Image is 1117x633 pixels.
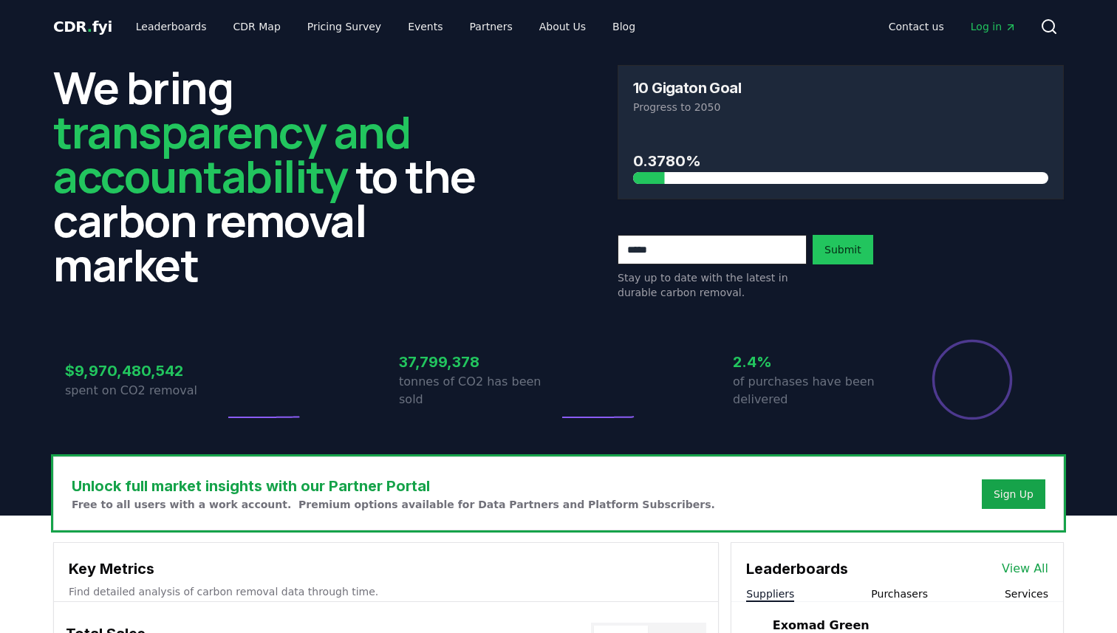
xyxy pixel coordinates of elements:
[733,373,892,408] p: of purchases have been delivered
[813,235,873,264] button: Submit
[959,13,1028,40] a: Log in
[601,13,647,40] a: Blog
[931,338,1014,421] div: Percentage of sales delivered
[53,16,112,37] a: CDR.fyi
[65,360,225,382] h3: $9,970,480,542
[69,584,703,599] p: Find detailed analysis of carbon removal data through time.
[399,373,558,408] p: tonnes of CO2 has been sold
[87,18,92,35] span: .
[982,479,1045,509] button: Sign Up
[633,81,741,95] h3: 10 Gigaton Goal
[527,13,598,40] a: About Us
[53,18,112,35] span: CDR fyi
[53,65,499,287] h2: We bring to the carbon removal market
[69,558,703,580] h3: Key Metrics
[733,351,892,373] h3: 2.4%
[222,13,293,40] a: CDR Map
[396,13,454,40] a: Events
[72,497,715,512] p: Free to all users with a work account. Premium options available for Data Partners and Platform S...
[296,13,393,40] a: Pricing Survey
[746,558,848,580] h3: Leaderboards
[124,13,219,40] a: Leaderboards
[994,487,1034,502] a: Sign Up
[971,19,1017,34] span: Log in
[72,475,715,497] h3: Unlock full market insights with our Partner Portal
[1002,560,1048,578] a: View All
[633,150,1048,172] h3: 0.3780%
[877,13,956,40] a: Contact us
[65,382,225,400] p: spent on CO2 removal
[746,586,794,601] button: Suppliers
[871,586,928,601] button: Purchasers
[877,13,1028,40] nav: Main
[124,13,647,40] nav: Main
[618,270,807,300] p: Stay up to date with the latest in durable carbon removal.
[458,13,525,40] a: Partners
[399,351,558,373] h3: 37,799,378
[53,101,410,206] span: transparency and accountability
[1005,586,1048,601] button: Services
[633,100,1048,114] p: Progress to 2050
